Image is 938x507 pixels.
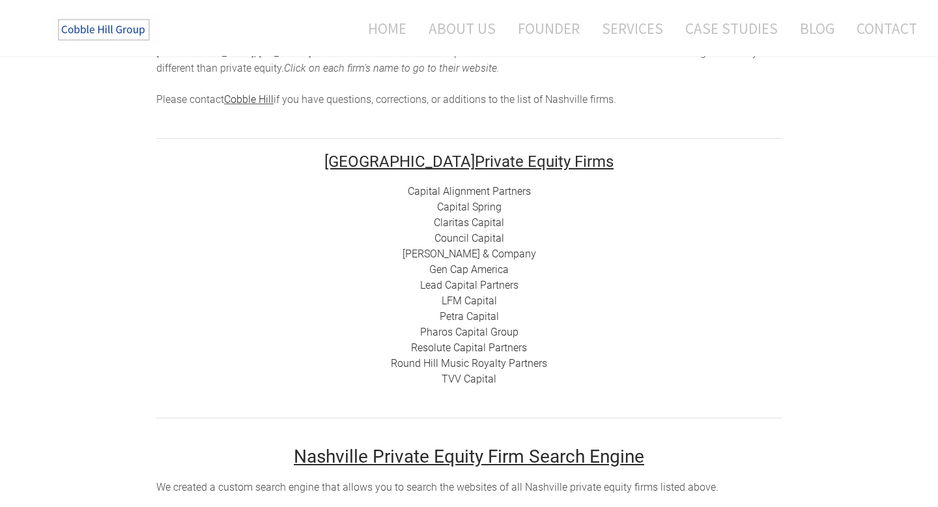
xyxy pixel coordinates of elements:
[420,279,519,291] a: Lead Capital Partners
[847,11,917,46] a: Contact
[403,248,536,260] a: [PERSON_NAME] & Company
[348,11,416,46] a: Home
[508,11,590,46] a: Founder
[429,263,509,276] a: Gen Cap America
[156,29,782,108] div: he top 13 private equity firms, growth equity funds, and mezzanine lenders with offices in [GEOGR...
[324,152,475,171] font: [GEOGRAPHIC_DATA]
[419,11,505,46] a: About Us
[437,201,502,213] a: Capital Spring
[50,14,160,46] img: The Cobble Hill Group LLC
[294,446,644,467] u: Nashville Private Equity Firm Search Engine
[324,152,614,171] font: Private Equity Firms
[592,11,673,46] a: Services
[675,11,788,46] a: Case Studies
[224,93,274,106] a: Cobble Hill
[440,310,499,323] a: Petra Capital
[156,480,782,495] div: ​We created a custom search engine that allows you to search the websites of all Nashville privat...
[411,341,527,354] a: Resolute Capital Partners
[442,295,497,307] a: LFM Capital
[434,216,504,229] a: Claritas Capital
[442,373,496,385] a: TVV Capital
[420,326,519,338] a: Pharos Capital Group
[408,185,531,197] a: Capital Alignment Partners
[790,11,844,46] a: Blog
[284,62,500,74] em: Click on each firm's name to go to their website. ​
[391,357,547,369] a: Round Hill Music Royalty Partners
[156,93,616,106] span: Please contact if you have questions, corrections, or additions to the list of Nashville firms.
[434,232,504,244] a: Council Capital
